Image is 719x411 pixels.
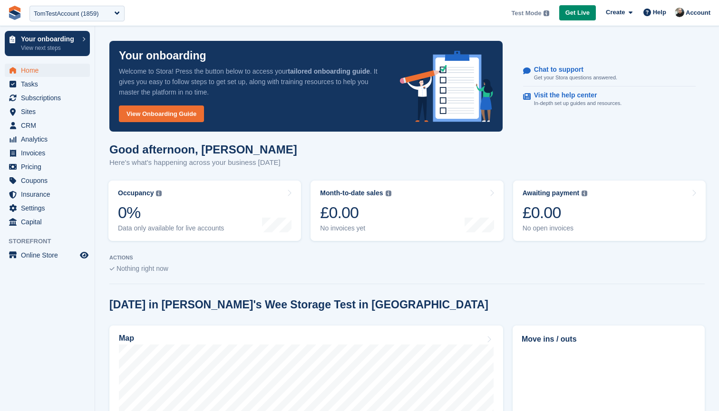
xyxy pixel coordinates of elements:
p: Visit the help center [534,91,614,99]
span: Sites [21,105,78,118]
p: Welcome to Stora! Press the button below to access your . It gives you easy to follow steps to ge... [119,66,385,97]
span: Home [21,64,78,77]
span: Settings [21,201,78,215]
a: menu [5,174,90,187]
span: Get Live [565,8,590,18]
div: £0.00 [320,203,391,222]
span: Pricing [21,160,78,173]
span: Analytics [21,133,78,146]
span: Storefront [9,237,95,246]
p: Here's what's happening across your business [DATE] [109,157,297,168]
a: menu [5,160,90,173]
span: Coupons [21,174,78,187]
img: onboarding-info-6c161a55d2c0e0a8cae90662b2fe09162a5109e8cc188191df67fb4f79e88e88.svg [400,51,493,122]
a: Get Live [559,5,596,21]
img: stora-icon-8386f47178a22dfd0bd8f6a31ec36ba5ce8667c1dd55bd0f319d3a0aa187defe.svg [8,6,22,20]
div: Occupancy [118,189,154,197]
h1: Good afternoon, [PERSON_NAME] [109,143,297,156]
span: Insurance [21,188,78,201]
div: No invoices yet [320,224,391,232]
div: £0.00 [523,203,588,222]
a: menu [5,91,90,105]
span: Create [606,8,625,17]
div: TomTestAccount (1859) [34,9,99,19]
span: Test Mode [511,9,541,18]
img: icon-info-grey-7440780725fd019a000dd9b08b2336e03edf1995a4989e88bcd33f0948082b44.svg [386,191,391,196]
h2: Map [119,334,134,343]
img: Tom Huddleston [675,8,684,17]
p: ACTIONS [109,255,705,261]
p: In-depth set up guides and resources. [534,99,622,107]
p: Get your Stora questions answered. [534,74,617,82]
img: blank_slate_check_icon-ba018cac091ee9be17c0a81a6c232d5eb81de652e7a59be601be346b1b6ddf79.svg [109,267,115,271]
div: Month-to-date sales [320,189,383,197]
span: CRM [21,119,78,132]
img: icon-info-grey-7440780725fd019a000dd9b08b2336e03edf1995a4989e88bcd33f0948082b44.svg [156,191,162,196]
p: View next steps [21,44,78,52]
p: Your onboarding [119,50,206,61]
a: menu [5,201,90,215]
a: menu [5,146,90,160]
strong: tailored onboarding guide [288,67,370,75]
span: Invoices [21,146,78,160]
a: Chat to support Get your Stora questions answered. [523,61,696,87]
div: No open invoices [523,224,588,232]
a: menu [5,215,90,229]
span: Capital [21,215,78,229]
a: Awaiting payment £0.00 No open invoices [513,181,706,241]
a: Visit the help center In-depth set up guides and resources. [523,86,696,112]
span: Tasks [21,77,78,91]
span: Account [686,8,710,18]
h2: Move ins / outs [522,334,696,345]
a: menu [5,119,90,132]
a: menu [5,249,90,262]
img: icon-info-grey-7440780725fd019a000dd9b08b2336e03edf1995a4989e88bcd33f0948082b44.svg [582,191,587,196]
a: View Onboarding Guide [119,105,204,122]
span: Online Store [21,249,78,262]
a: Occupancy 0% Data only available for live accounts [108,181,301,241]
p: Your onboarding [21,36,78,42]
p: Chat to support [534,66,610,74]
a: menu [5,188,90,201]
a: menu [5,64,90,77]
div: 0% [118,203,224,222]
a: Preview store [78,249,90,261]
span: Help [653,8,666,17]
div: Data only available for live accounts [118,224,224,232]
a: menu [5,133,90,146]
a: menu [5,105,90,118]
a: Month-to-date sales £0.00 No invoices yet [311,181,503,241]
div: Awaiting payment [523,189,580,197]
a: menu [5,77,90,91]
h2: [DATE] in [PERSON_NAME]'s Wee Storage Test in [GEOGRAPHIC_DATA] [109,298,488,311]
a: Your onboarding View next steps [5,31,90,56]
span: Nothing right now [117,265,168,272]
span: Subscriptions [21,91,78,105]
img: icon-info-grey-7440780725fd019a000dd9b08b2336e03edf1995a4989e88bcd33f0948082b44.svg [544,10,549,16]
